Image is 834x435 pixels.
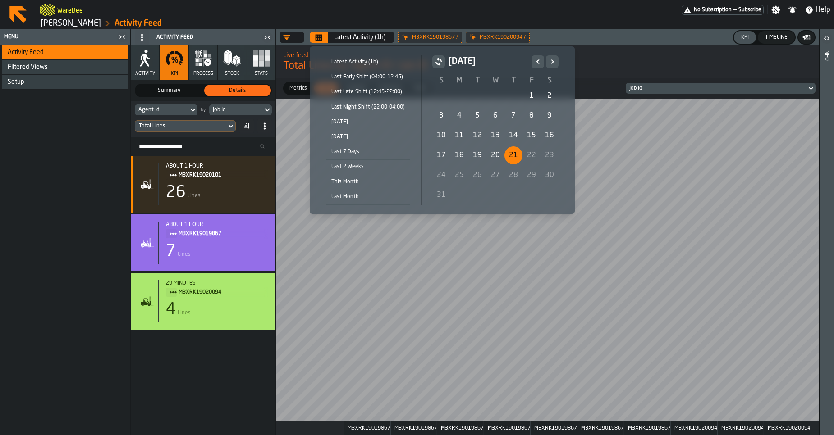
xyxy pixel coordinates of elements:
div: Today, Selected Date: Thursday, August 21, 2025, Thursday, August 21, 2025 selected, Last availab... [504,146,522,164]
div: 6 [486,107,504,125]
div: Saturday, August 16, 2025 [541,127,559,145]
div: Last Month [326,192,410,202]
div: 23 [541,146,559,164]
div: Monday, August 11, 2025 [450,127,468,145]
div: 12 [468,127,486,145]
div: Wednesday, August 13, 2025 [486,127,504,145]
div: 29 [522,166,541,184]
div: 13 [486,127,504,145]
div: Sunday, August 10, 2025 [432,127,450,145]
div: 2 [541,87,559,105]
div: Latest Activity (1h) [326,57,410,67]
div: Wednesday, August 6, 2025 [486,107,504,125]
div: Thursday, August 7, 2025 [504,107,522,125]
th: S [432,75,450,86]
div: 22 [522,146,541,164]
div: Last Early Shift (04:00-12:45) [326,72,410,82]
div: August 2025 [432,55,559,205]
div: Tuesday, August 5, 2025 [468,107,486,125]
div: 25 [450,166,468,184]
div: 20 [486,146,504,164]
div: 4 [450,107,468,125]
div: 11 [450,127,468,145]
div: Last Late Shift (12:45-22:00) [326,87,410,97]
div: [DATE] [326,117,410,127]
th: W [486,75,504,86]
div: Monday, August 25, 2025 [450,166,468,184]
div: 31 [432,186,450,204]
table: August 2025 [432,75,559,205]
div: 5 [468,107,486,125]
div: Saturday, August 2, 2025 [541,87,559,105]
button: button- [432,55,445,68]
div: [DATE] [326,132,410,142]
div: Friday, August 8, 2025 [522,107,541,125]
div: Thursday, August 28, 2025 [504,166,522,184]
div: Sunday, August 31, 2025 [432,186,450,204]
div: Sunday, August 17, 2025 [432,146,450,164]
div: Select date range Select date range [317,54,568,207]
div: 16 [541,127,559,145]
div: Sunday, August 3, 2025 [432,107,450,125]
th: T [504,75,522,86]
div: Monday, August 4, 2025 [450,107,468,125]
div: Saturday, August 23, 2025 [541,146,559,164]
div: 30 [541,166,559,184]
div: Friday, August 22, 2025 [522,146,541,164]
div: Saturday, August 9, 2025 [541,107,559,125]
div: Last 2 Weeks [326,162,410,172]
div: 27 [486,166,504,184]
div: Friday, August 15, 2025 [522,127,541,145]
div: Friday, August 1, 2025 [522,87,541,105]
div: Last Night Shift (22:00-04:00) [326,102,410,112]
div: Thursday, August 14, 2025 [504,127,522,145]
div: 28 [504,166,522,184]
div: 8 [522,107,541,125]
div: Wednesday, August 20, 2025 [486,146,504,164]
div: Sunday, August 24, 2025 [432,166,450,184]
div: 3 [432,107,450,125]
th: F [522,75,541,86]
div: This Month [326,177,410,187]
div: Wednesday, August 27, 2025 [486,166,504,184]
th: T [468,75,486,86]
div: 21 [504,146,522,164]
div: 18 [450,146,468,164]
div: Tuesday, August 12, 2025 [468,127,486,145]
button: Previous [532,55,544,68]
div: 15 [522,127,541,145]
div: 10 [432,127,450,145]
div: 24 [432,166,450,184]
div: Tuesday, August 26, 2025 [468,166,486,184]
div: 26 [468,166,486,184]
div: Tuesday, August 19, 2025 [468,146,486,164]
h2: [DATE] [449,55,528,68]
div: 1 [522,87,541,105]
div: Monday, August 18, 2025 [450,146,468,164]
th: S [541,75,559,86]
div: Friday, August 29, 2025 [522,166,541,184]
div: 19 [468,146,486,164]
button: Next [546,55,559,68]
div: 9 [541,107,559,125]
div: 17 [432,146,450,164]
th: M [450,75,468,86]
div: Last 7 Days [326,147,410,157]
div: 7 [504,107,522,125]
div: Saturday, August 30, 2025 [541,166,559,184]
div: 14 [504,127,522,145]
